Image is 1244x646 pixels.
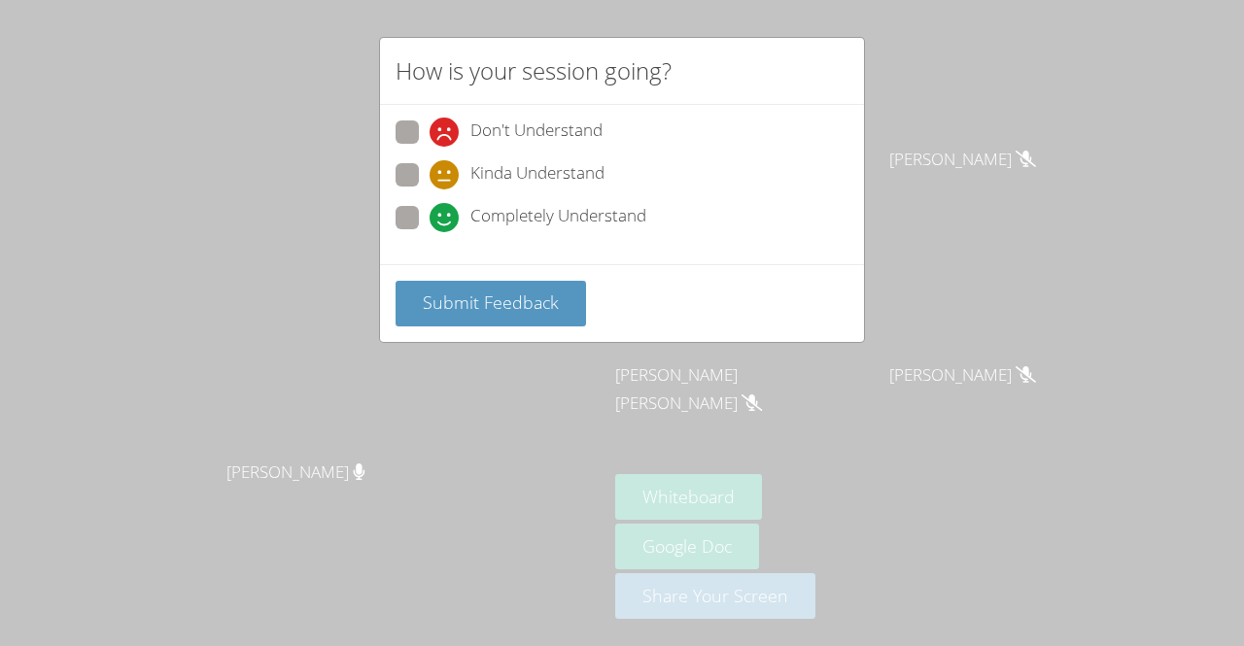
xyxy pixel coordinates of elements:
[470,118,603,147] span: Don't Understand
[396,281,586,326] button: Submit Feedback
[396,53,672,88] h2: How is your session going?
[423,290,559,314] span: Submit Feedback
[470,160,605,189] span: Kinda Understand
[470,203,646,232] span: Completely Understand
